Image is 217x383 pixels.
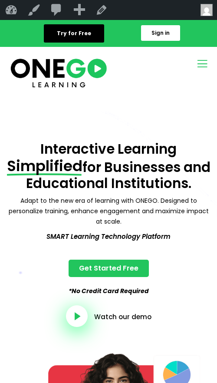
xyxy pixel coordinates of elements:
a: Try for Free [44,24,104,43]
span: Simplified [7,157,82,175]
p: Adapt to the new era of learning with ONEGO. Designed to personalize training, enhance engagement... [7,196,210,227]
em: *No Credit Card Required [69,287,149,295]
span: Sign in [151,30,170,36]
p: SMART Learning Technology Platform [7,231,210,242]
a: Sign in [141,25,180,41]
a: video-button [66,305,88,327]
span: for Businesses and Educational Institutions. [26,158,210,193]
span: Try for Free [57,31,91,36]
a: Get Started Free [69,260,149,277]
span: Get Started Free [79,265,138,272]
a: Watch our demo [94,314,151,320]
button: open-menu [196,57,207,73]
span: Interactive Learning [40,139,177,158]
